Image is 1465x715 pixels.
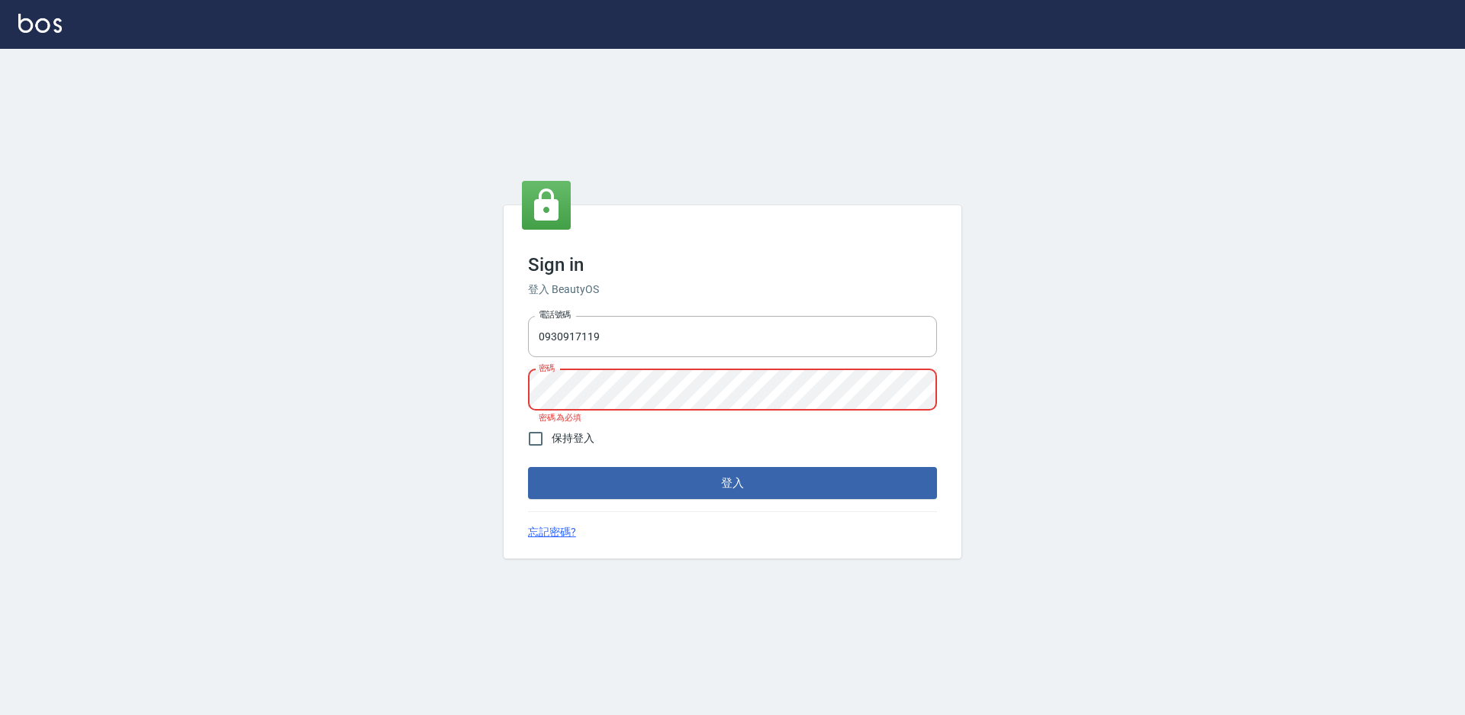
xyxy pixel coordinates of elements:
[528,467,937,499] button: 登入
[552,430,594,446] span: 保持登入
[539,309,571,320] label: 電話號碼
[18,14,62,33] img: Logo
[539,362,555,374] label: 密碼
[528,282,937,298] h6: 登入 BeautyOS
[528,524,576,540] a: 忘記密碼?
[539,413,926,423] p: 密碼為必填
[528,254,937,275] h3: Sign in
